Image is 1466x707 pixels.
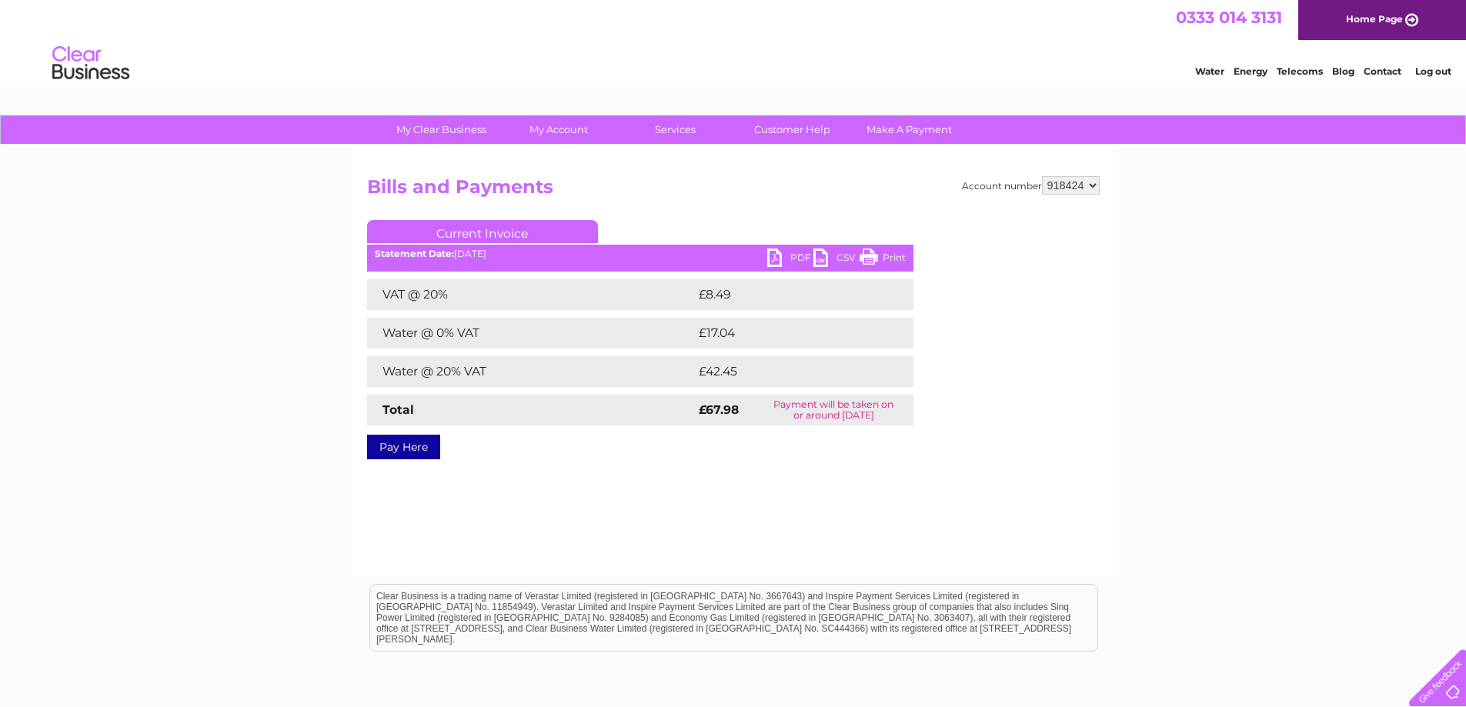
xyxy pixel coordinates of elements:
[695,356,882,387] td: £42.45
[370,8,1097,75] div: Clear Business is a trading name of Verastar Limited (registered in [GEOGRAPHIC_DATA] No. 3667643...
[52,40,130,87] img: logo.png
[860,248,906,271] a: Print
[1176,8,1282,27] a: 0333 014 3131
[1332,65,1354,77] a: Blog
[378,115,505,144] a: My Clear Business
[367,435,440,459] a: Pay Here
[367,318,695,348] td: Water @ 0% VAT
[695,279,878,310] td: £8.49
[367,279,695,310] td: VAT @ 20%
[612,115,739,144] a: Services
[367,220,598,243] a: Current Invoice
[962,176,1100,195] div: Account number
[767,248,813,271] a: PDF
[495,115,622,144] a: My Account
[695,318,881,348] td: £17.04
[846,115,973,144] a: Make A Payment
[1195,65,1224,77] a: Water
[367,248,913,259] div: [DATE]
[367,176,1100,205] h2: Bills and Payments
[382,402,414,417] strong: Total
[754,395,913,425] td: Payment will be taken on or around [DATE]
[813,248,860,271] a: CSV
[729,115,856,144] a: Customer Help
[699,402,739,417] strong: £67.98
[1277,65,1323,77] a: Telecoms
[1415,65,1451,77] a: Log out
[367,356,695,387] td: Water @ 20% VAT
[1364,65,1401,77] a: Contact
[1234,65,1267,77] a: Energy
[375,248,454,259] b: Statement Date:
